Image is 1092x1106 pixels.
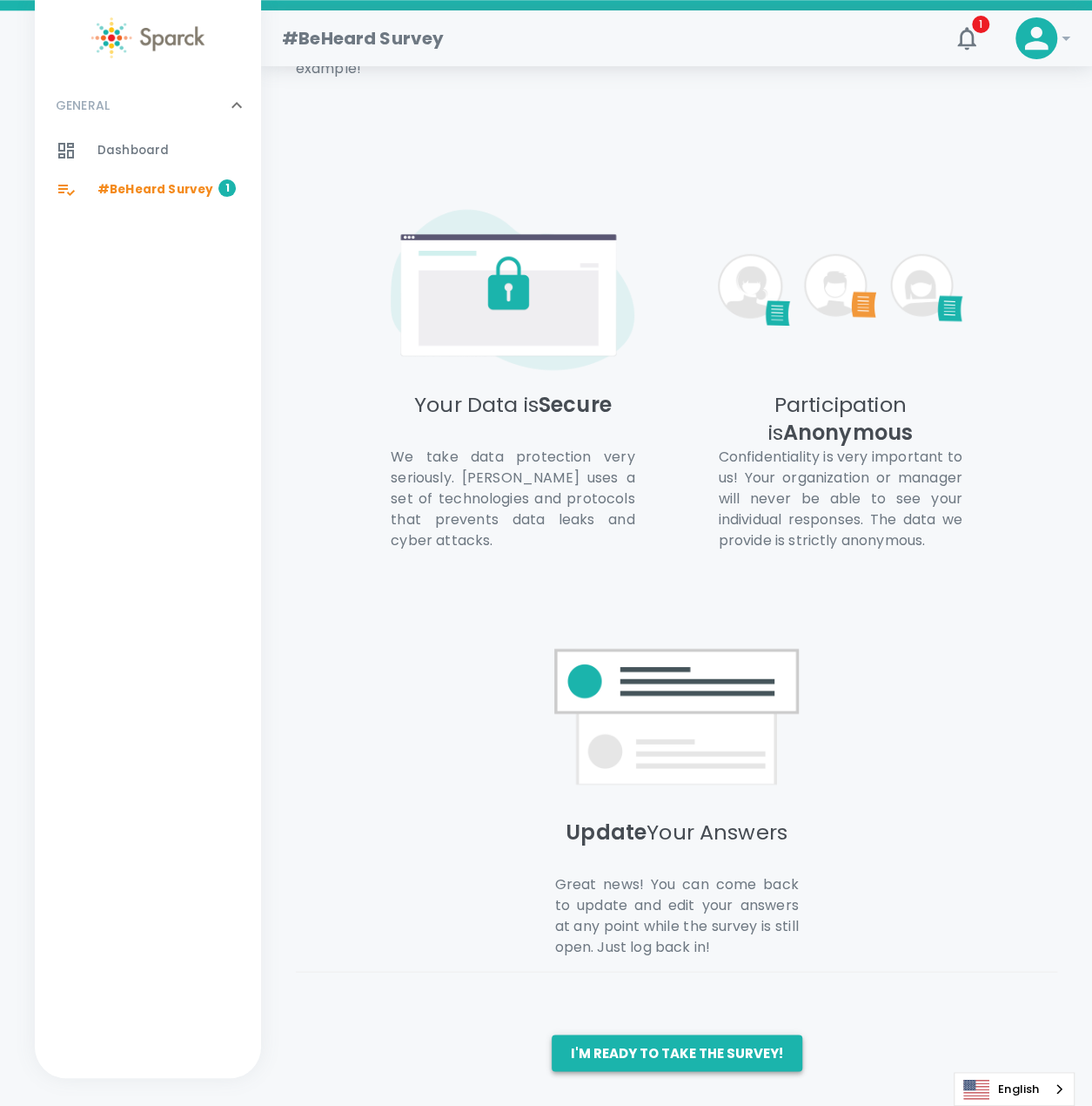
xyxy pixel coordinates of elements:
[783,418,913,447] span: Anonymous
[718,447,961,551] p: Confidentiality is very important to us! Your organization or manager will never be able to see y...
[35,132,261,216] div: GENERAL
[391,447,634,551] p: We take data protection very seriously. [PERSON_NAME] uses a set of technologies and protocols th...
[554,635,798,798] img: [object Object]
[554,818,798,873] h5: Your Answers
[218,179,236,197] span: 1
[954,1072,1075,1106] div: Language
[718,208,961,371] img: [object Object]
[391,391,634,447] h5: Your Data is
[955,1073,1074,1105] a: English
[566,817,646,846] span: Update
[56,97,110,114] p: GENERAL
[946,17,988,59] button: 1
[35,171,261,209] a: #BeHeard Survey1
[539,390,612,419] span: Secure
[35,17,261,58] a: Sparck logo
[97,181,213,199] span: #BeHeard Survey
[554,873,798,957] p: Great news! You can come back to update and edit your answers at any point while the survey is st...
[35,79,261,132] div: GENERAL
[97,142,169,159] span: Dashboard
[954,1072,1075,1106] aside: Language selected: English
[972,16,989,33] span: 1
[91,17,204,58] img: Sparck logo
[391,208,634,371] img: [object Object]
[282,24,444,52] h1: #BeHeard Survey
[35,132,261,170] a: Dashboard
[718,391,961,447] h5: Participation is
[552,1035,802,1071] button: I'm ready to take the survey!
